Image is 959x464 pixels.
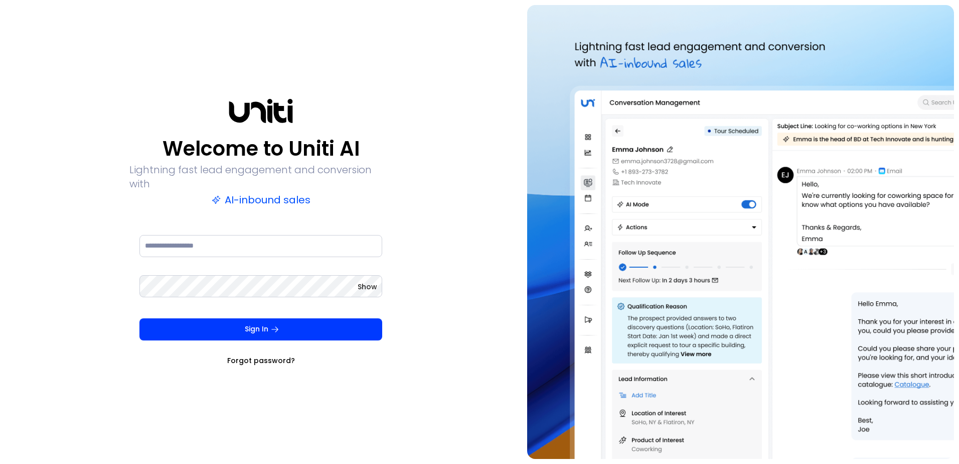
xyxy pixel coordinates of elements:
button: Show [358,282,377,292]
a: Forgot password? [227,356,295,366]
button: Sign In [139,318,382,340]
p: Welcome to Uniti AI [163,137,360,161]
p: Lightning fast lead engagement and conversion with [129,163,392,191]
p: AI-inbound sales [212,193,310,207]
img: auth-hero.png [527,5,954,459]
